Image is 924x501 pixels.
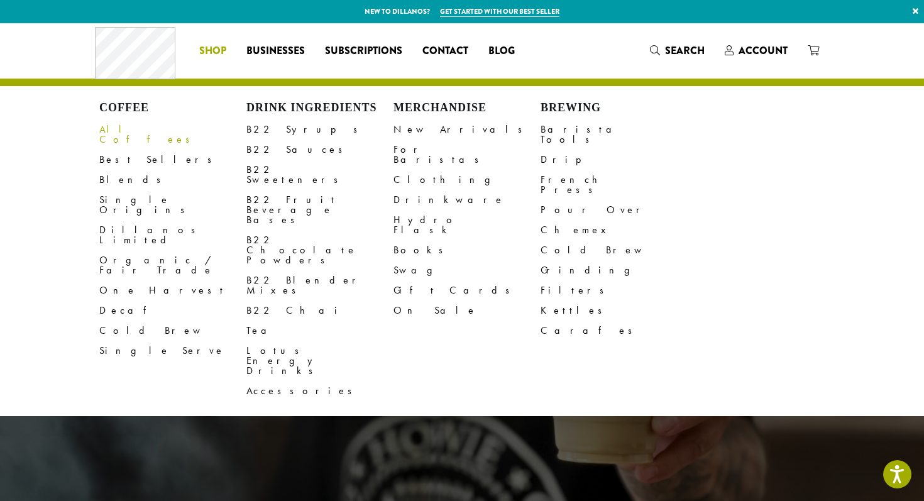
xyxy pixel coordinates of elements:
[393,101,541,115] h4: Merchandise
[246,101,393,115] h4: Drink Ingredients
[99,190,246,220] a: Single Origins
[640,40,715,61] a: Search
[246,321,393,341] a: Tea
[246,381,393,401] a: Accessories
[246,230,393,270] a: B22 Chocolate Powders
[99,119,246,150] a: All Coffees
[99,280,246,300] a: One Harvest
[541,280,688,300] a: Filters
[541,101,688,115] h4: Brewing
[488,43,515,59] span: Blog
[393,260,541,280] a: Swag
[393,170,541,190] a: Clothing
[665,43,705,58] span: Search
[246,341,393,381] a: Lotus Energy Drinks
[393,119,541,140] a: New Arrivals
[541,220,688,240] a: Chemex
[541,150,688,170] a: Drip
[246,300,393,321] a: B22 Chai
[440,6,559,17] a: Get started with our best seller
[99,250,246,280] a: Organic / Fair Trade
[246,43,305,59] span: Businesses
[393,300,541,321] a: On Sale
[99,150,246,170] a: Best Sellers
[99,101,246,115] h4: Coffee
[541,300,688,321] a: Kettles
[99,300,246,321] a: Decaf
[246,160,393,190] a: B22 Sweeteners
[422,43,468,59] span: Contact
[246,140,393,160] a: B22 Sauces
[541,260,688,280] a: Grinding
[393,240,541,260] a: Books
[99,321,246,341] a: Cold Brew
[541,200,688,220] a: Pour Over
[199,43,226,59] span: Shop
[541,240,688,260] a: Cold Brew
[99,341,246,361] a: Single Serve
[99,220,246,250] a: Dillanos Limited
[246,119,393,140] a: B22 Syrups
[246,190,393,230] a: B22 Fruit Beverage Bases
[393,190,541,210] a: Drinkware
[325,43,402,59] span: Subscriptions
[189,41,236,61] a: Shop
[393,140,541,170] a: For Baristas
[541,170,688,200] a: French Press
[246,270,393,300] a: B22 Blender Mixes
[99,170,246,190] a: Blends
[393,280,541,300] a: Gift Cards
[541,321,688,341] a: Carafes
[739,43,788,58] span: Account
[393,210,541,240] a: Hydro Flask
[541,119,688,150] a: Barista Tools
